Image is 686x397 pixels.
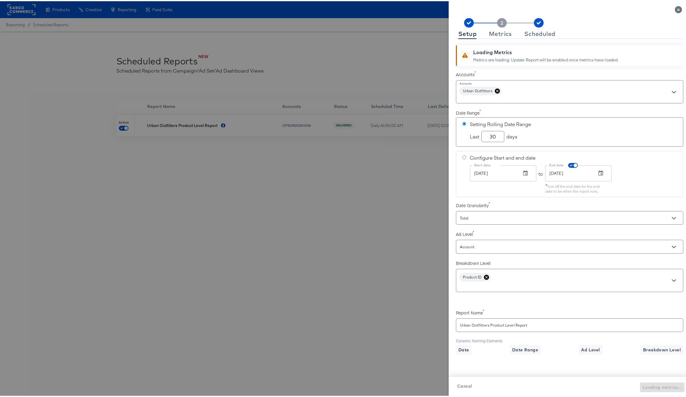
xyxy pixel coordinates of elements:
div: Scheduled [524,30,555,35]
label: Dynamic Naming Elements [456,337,683,342]
label: Breakdown Level [456,259,683,265]
button: Open [669,86,678,96]
span: Breakdown Level [643,345,681,353]
button: Cancel [455,381,474,389]
span: days [506,132,517,139]
span: Setting Rolling Date Range [470,119,677,126]
span: Date Range [512,345,538,353]
div: Setup [458,30,476,35]
div: Urban Outfitters [459,86,502,94]
div: Metrics [489,30,512,35]
label: Ad Level [456,230,683,236]
button: Ad Level [579,344,602,353]
div: Metrics are loading. Update Report will be enabled once metrics have loaded [473,56,618,62]
span: Ad Level [581,345,600,353]
div: Turn off the end date for the end date to be when the report runs. [545,181,607,193]
label: Report Name [456,308,683,314]
div: Configure Start and end dateStart datetoEnd date*Turn off the end date for the end date to be whe... [456,150,683,196]
div: Loading Metrics [473,47,618,55]
span: Cancel [457,381,472,389]
span: Product ID [459,274,485,278]
span: Date [458,345,469,353]
button: Open [669,275,678,284]
button: Breakdown Level [641,344,683,353]
span: Urban Outfitters [459,87,496,92]
div: Product ID [459,272,491,280]
button: Open [669,213,678,222]
button: Open [669,241,678,250]
button: Date Range [510,344,541,353]
label: Accounts [456,70,683,76]
div: Setting Rolling Date RangeLastdays [456,116,683,145]
span: Configure Start and end date [470,153,535,160]
label: Date Range [456,109,683,115]
label: Date Granularity [456,201,683,207]
span: to [538,169,543,176]
span: Last [470,132,479,139]
button: Date [456,344,472,353]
